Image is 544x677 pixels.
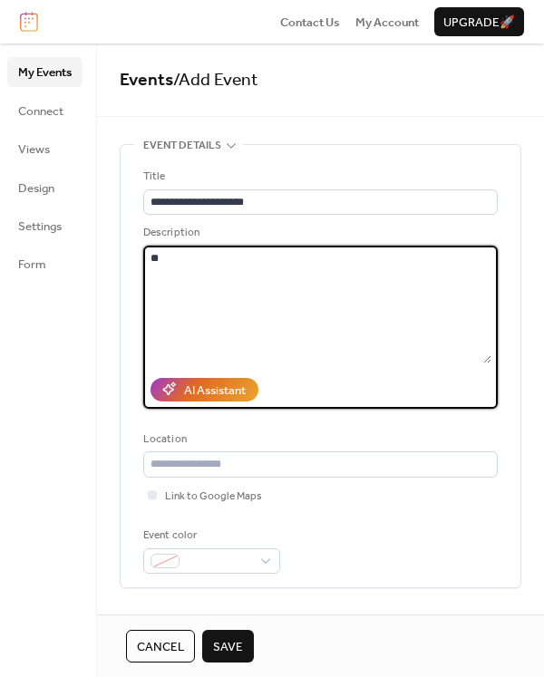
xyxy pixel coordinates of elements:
a: My Account [355,13,419,31]
span: Settings [18,218,62,236]
a: Views [7,134,83,163]
a: Design [7,173,83,202]
span: Cancel [137,638,184,656]
div: Description [143,224,494,242]
span: Contact Us [280,14,340,32]
div: Title [143,168,494,186]
span: Save [213,638,243,656]
span: Date and time [143,610,220,628]
a: Form [7,249,83,278]
span: Form [18,256,46,274]
button: Upgrade🚀 [434,7,524,36]
a: Contact Us [280,13,340,31]
div: Location [143,430,494,449]
button: AI Assistant [151,378,258,401]
a: Events [120,63,173,97]
span: Event details [143,137,221,155]
a: Settings [7,211,83,240]
span: Views [18,140,50,159]
button: Cancel [126,630,195,662]
span: Upgrade 🚀 [443,14,515,32]
span: My Events [18,63,72,82]
span: Design [18,179,54,198]
img: logo [20,12,38,32]
button: Save [202,630,254,662]
span: Connect [18,102,63,121]
span: / Add Event [173,63,258,97]
div: Event color [143,527,277,545]
span: Link to Google Maps [165,488,262,506]
a: Connect [7,96,83,125]
div: AI Assistant [184,382,246,400]
span: My Account [355,14,419,32]
a: My Events [7,57,83,86]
